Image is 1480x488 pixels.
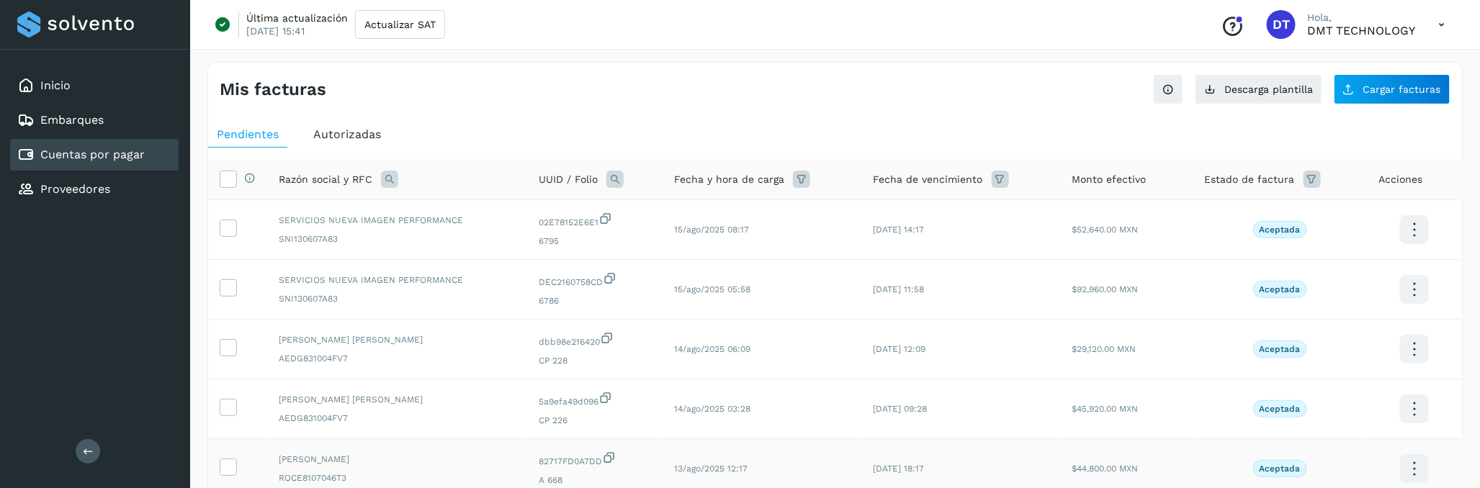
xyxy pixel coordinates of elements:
p: Aceptada [1260,225,1301,235]
p: Aceptada [1260,404,1301,414]
div: Inicio [10,70,179,101]
span: [DATE] 14:17 [874,225,925,235]
a: Inicio [40,78,71,92]
span: 02E78152E6E1 [539,212,651,229]
span: [PERSON_NAME] [279,453,516,466]
span: dbb98e216420 [539,331,651,348]
span: [DATE] 18:17 [874,464,925,474]
p: Última actualización [246,12,348,24]
span: Fecha y hora de carga [674,172,784,187]
span: $52,640.00 MXN [1072,225,1138,235]
span: 5a9efa49d096 [539,391,651,408]
span: $92,960.00 MXN [1072,284,1138,294]
span: Fecha de vencimiento [874,172,983,187]
p: Aceptada [1260,464,1301,474]
span: Acciones [1378,172,1422,187]
span: AEDG831004FV7 [279,412,516,425]
h4: Mis facturas [220,79,326,100]
span: CP 226 [539,414,651,427]
div: Cuentas por pagar [10,139,179,171]
span: UUID / Folio [539,172,598,187]
span: SNI130607A83 [279,292,516,305]
p: Hola, [1307,12,1416,24]
p: Aceptada [1260,284,1301,294]
div: Embarques [10,104,179,136]
span: [PERSON_NAME] [PERSON_NAME] [279,333,516,346]
span: [PERSON_NAME] [PERSON_NAME] [279,393,516,406]
span: 13/ago/2025 12:17 [674,464,748,474]
span: DEC2160758CD [539,271,651,289]
span: [DATE] 09:28 [874,404,928,414]
span: SERVICIOS NUEVA IMAGEN PERFORMANCE [279,214,516,227]
span: SNI130607A83 [279,232,516,245]
p: [DATE] 15:41 [246,24,305,37]
span: 82717FD0A7DD [539,451,651,468]
span: Razón social y RFC [279,172,372,187]
span: [DATE] 12:09 [874,344,926,354]
span: 14/ago/2025 06:09 [674,344,750,354]
span: 15/ago/2025 08:17 [674,225,749,235]
button: Descarga plantilla [1195,74,1322,104]
span: 15/ago/2025 05:58 [674,284,750,294]
a: Proveedores [40,182,110,196]
span: $29,120.00 MXN [1072,344,1136,354]
span: [DATE] 11:58 [874,284,925,294]
div: Proveedores [10,173,179,205]
button: Cargar facturas [1334,74,1450,104]
button: Actualizar SAT [355,10,445,39]
span: Descarga plantilla [1224,84,1313,94]
span: $44,800.00 MXN [1072,464,1138,474]
a: Cuentas por pagar [40,148,145,161]
span: 14/ago/2025 03:28 [674,404,750,414]
span: AEDG831004FV7 [279,352,516,365]
span: Pendientes [217,127,279,141]
p: Aceptada [1260,344,1301,354]
span: 6786 [539,294,651,307]
span: 6795 [539,235,651,248]
span: ROCE8107046T3 [279,471,516,484]
p: DMT TECHNOLOGY [1307,24,1416,37]
span: Cargar facturas [1363,84,1441,94]
span: Autorizadas [313,127,381,141]
span: Monto efectivo [1072,172,1146,187]
span: CP 228 [539,354,651,367]
span: Actualizar SAT [364,19,436,30]
span: Estado de factura [1205,172,1295,187]
span: $45,920.00 MXN [1072,404,1138,414]
span: A 668 [539,474,651,487]
span: SERVICIOS NUEVA IMAGEN PERFORMANCE [279,274,516,286]
a: Embarques [40,113,104,127]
